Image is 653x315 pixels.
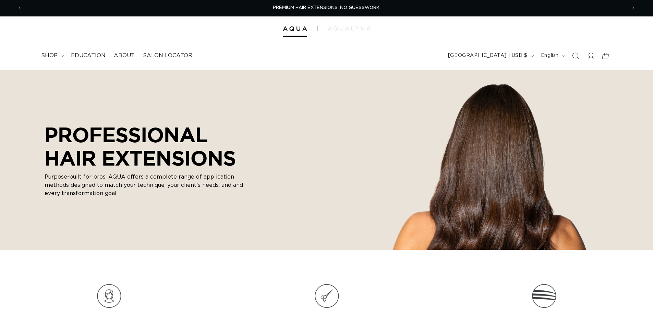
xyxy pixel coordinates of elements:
button: Next announcement [626,2,641,15]
p: PROFESSIONAL HAIR EXTENSIONS [45,123,243,169]
span: PREMIUM HAIR EXTENSIONS. NO GUESSWORK. [273,5,380,10]
button: English [537,49,568,62]
a: About [110,48,139,63]
span: Education [71,52,106,59]
img: aqualyna.com [328,26,371,31]
img: Icon_9.png [532,284,556,308]
span: [GEOGRAPHIC_DATA] | USD $ [448,52,528,59]
a: Education [67,48,110,63]
summary: shop [37,48,67,63]
img: Icon_8.png [315,284,339,308]
img: Aqua Hair Extensions [283,26,307,31]
button: [GEOGRAPHIC_DATA] | USD $ [444,49,537,62]
button: Previous announcement [12,2,27,15]
span: About [114,52,135,59]
summary: Search [568,48,583,63]
img: Icon_7.png [97,284,121,308]
span: shop [41,52,58,59]
a: Salon Locator [139,48,196,63]
span: Salon Locator [143,52,192,59]
p: Purpose-built for pros, AQUA offers a complete range of application methods designed to match you... [45,173,243,197]
span: English [541,52,559,59]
